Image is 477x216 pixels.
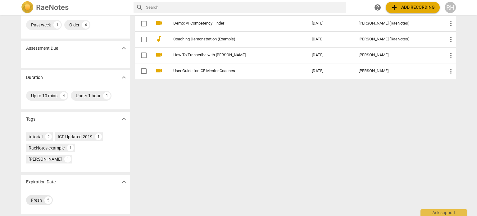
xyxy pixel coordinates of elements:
div: tutorial [29,134,43,140]
div: [PERSON_NAME] [359,53,437,57]
span: more_vert [447,20,455,27]
div: 4 [60,92,67,99]
span: expand_more [120,178,128,186]
button: Show more [119,177,129,186]
button: Show more [119,73,129,82]
button: Show more [119,44,129,53]
div: 5 [44,196,52,204]
div: Past week [31,22,51,28]
span: expand_more [120,44,128,52]
img: Logo [21,1,34,14]
div: [PERSON_NAME] (RaeNotes) [359,21,437,26]
span: expand_more [120,74,128,81]
div: Under 1 hour [76,93,101,99]
td: [DATE] [307,31,354,47]
a: How To Transcribe with [PERSON_NAME] [173,53,289,57]
td: [DATE] [307,16,354,31]
span: add [391,4,398,11]
div: ICF Updated 2019 [58,134,93,140]
span: more_vert [447,67,455,75]
span: expand_more [120,115,128,123]
span: more_vert [447,52,455,59]
span: videocam [155,51,163,58]
div: Older [69,22,79,28]
span: search [136,4,143,11]
div: 4 [82,21,89,29]
div: 1 [67,145,74,151]
div: RaeNotes example [29,145,65,151]
button: RH [445,2,456,13]
div: Fresh [31,197,42,203]
div: [PERSON_NAME] [29,156,62,162]
p: Tags [26,116,35,122]
div: 1 [64,156,71,163]
div: Up to 10 mins [31,93,57,99]
div: Ask support [420,209,467,216]
td: [DATE] [307,63,354,79]
div: 1 [95,133,102,140]
span: Add recording [391,4,435,11]
button: Show more [119,114,129,124]
a: LogoRaeNotes [21,1,129,14]
div: 2 [45,133,52,140]
p: Duration [26,74,43,81]
a: Coaching Demonstration (Example) [173,37,289,42]
button: Upload [386,2,440,13]
div: [PERSON_NAME] (RaeNotes) [359,37,437,42]
span: videocam [155,19,163,27]
a: User Guide for ICF Mentor Coaches [173,69,289,73]
p: Expiration Date [26,179,56,185]
div: [PERSON_NAME] [359,69,437,73]
input: Search [146,2,343,12]
div: 1 [53,21,61,29]
span: audiotrack [155,35,163,43]
span: help [374,4,381,11]
p: Assessment Due [26,45,58,52]
a: Help [372,2,383,13]
td: [DATE] [307,47,354,63]
div: 1 [103,92,111,99]
span: more_vert [447,36,455,43]
h2: RaeNotes [36,3,69,12]
span: videocam [155,67,163,74]
a: Demo: AI Competency Finder [173,21,289,26]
